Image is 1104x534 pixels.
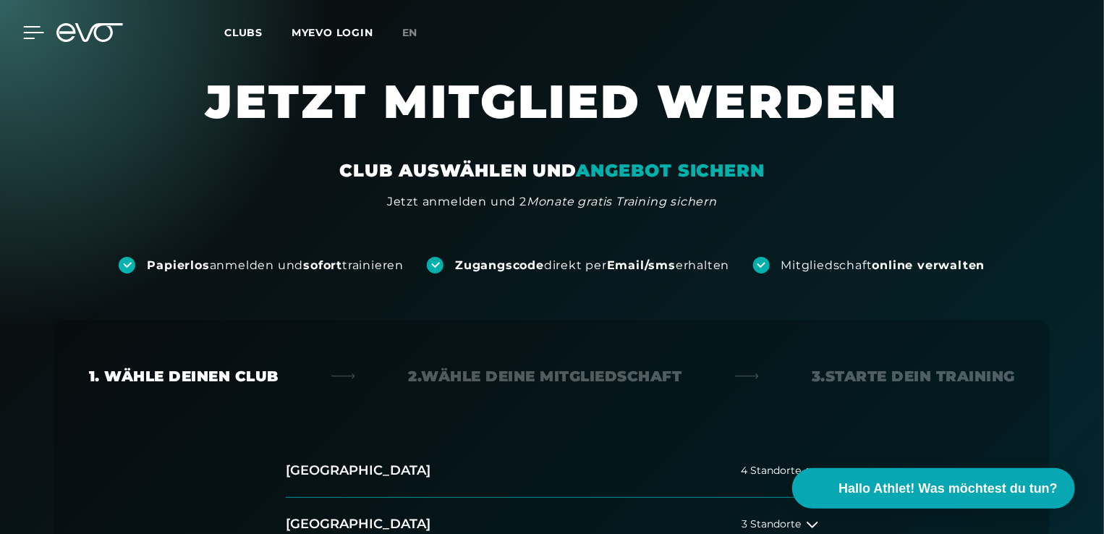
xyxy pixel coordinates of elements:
div: Mitgliedschaft [781,258,985,274]
strong: online verwalten [872,258,985,272]
h1: JETZT MITGLIED WERDEN [118,72,986,159]
strong: Papierlos [147,258,209,272]
span: 4 Standorte [741,465,801,476]
strong: Email/sms [607,258,676,272]
div: 2. Wähle deine Mitgliedschaft [409,366,682,386]
div: anmelden und trainieren [147,258,404,274]
span: 3 Standorte [742,519,801,530]
strong: Zugangscode [455,258,544,272]
button: Hallo Athlet! Was möchtest du tun? [792,468,1075,509]
em: Monate gratis Training sichern [527,195,717,208]
div: Jetzt anmelden und 2 [387,193,717,211]
strong: sofort [303,258,342,272]
a: Clubs [224,25,292,39]
div: 3. Starte dein Training [812,366,1015,386]
span: en [402,26,418,39]
a: MYEVO LOGIN [292,26,373,39]
div: CLUB AUSWÄHLEN UND [339,159,764,182]
div: direkt per erhalten [455,258,729,274]
span: Clubs [224,26,263,39]
em: ANGEBOT SICHERN [577,160,765,181]
h2: [GEOGRAPHIC_DATA] [286,462,430,480]
div: 1. Wähle deinen Club [89,366,279,386]
span: Hallo Athlet! Was möchtest du tun? [838,479,1058,499]
a: en [402,25,436,41]
button: [GEOGRAPHIC_DATA]4 Standorte [286,444,818,498]
h2: [GEOGRAPHIC_DATA] [286,515,430,533]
